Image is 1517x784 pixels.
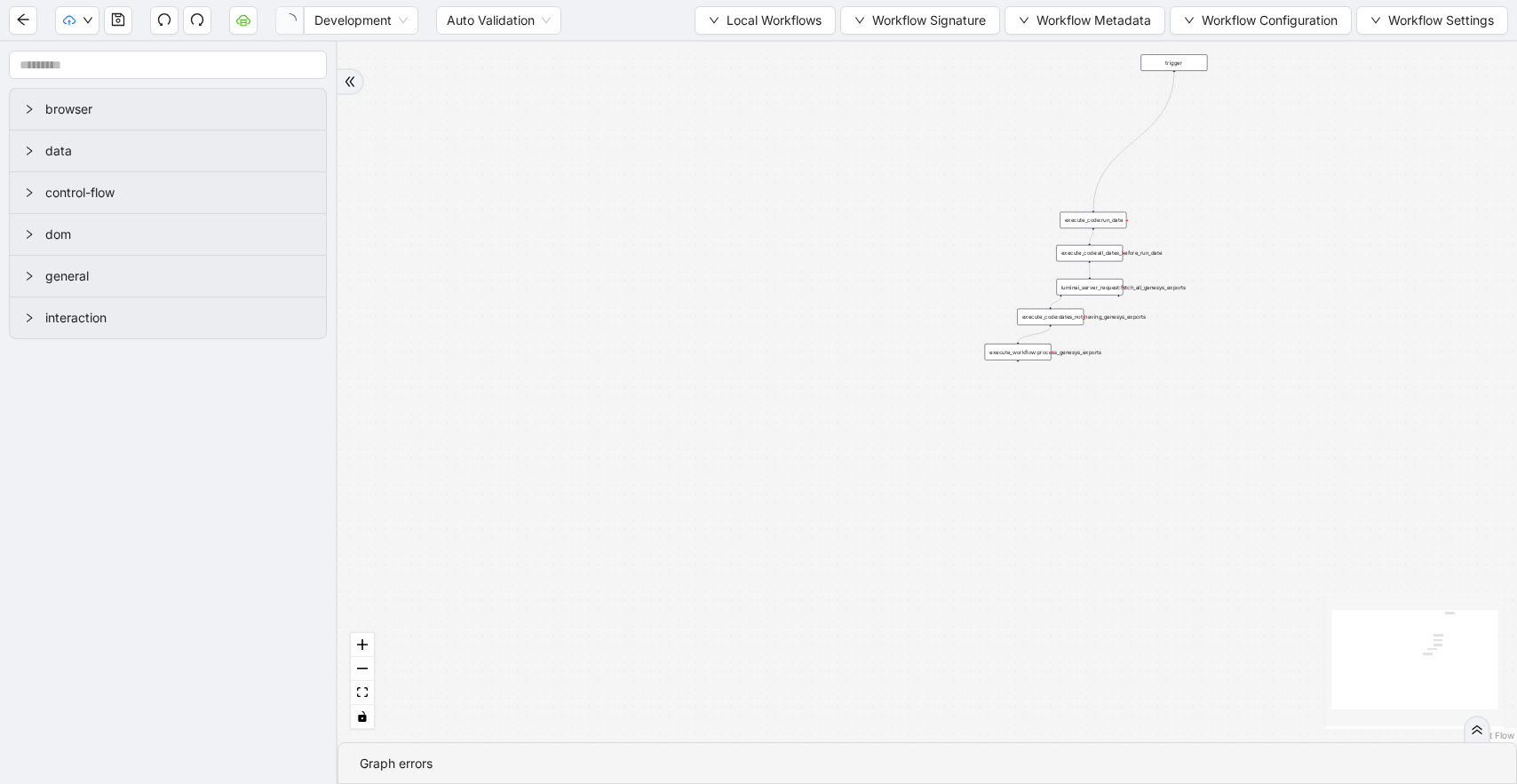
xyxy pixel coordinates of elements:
[10,297,326,338] div: interaction
[10,131,326,171] div: data
[872,11,986,30] span: Workflow Signature
[1093,73,1174,210] g: Edge from trigger to execute_code:run_date
[24,104,35,115] span: right
[45,99,312,119] span: browser
[1056,245,1123,262] div: execute_code:all_dates_before_run_date
[1051,297,1061,307] g: Edge from luminai_server_request:fetch_all_genesys_exports to execute_code:dates_not_having_genes...
[16,12,30,27] span: arrow-left
[1170,6,1352,35] button: downWorkflow Configuration
[1060,212,1126,229] div: execute_code:run_date
[1090,230,1093,243] g: Edge from execute_code:run_date to execute_code:all_dates_before_run_date
[236,12,250,27] span: cloud-server
[1056,279,1123,296] div: luminai_server_request:fetch_all_genesys_exports
[45,308,312,328] span: interaction
[447,7,551,34] span: Auto Validation
[1056,279,1123,296] div: luminai_server_request:fetch_all_genesys_exportsplus-circle
[314,7,408,34] span: Development
[24,146,35,156] span: right
[150,6,179,35] button: undo
[282,12,298,28] span: loading
[351,633,374,657] button: zoom in
[985,344,1052,360] div: execute_workflow:process_genesys_exports
[45,183,312,202] span: control-flow
[985,344,1052,360] div: execute_workflow:process_genesys_exportsplus-circle
[1113,302,1124,313] span: plus-circle
[360,754,1495,773] div: Graph errors
[45,141,312,161] span: data
[10,214,326,255] div: dom
[1036,11,1151,30] span: Workflow Metadata
[10,172,326,213] div: control-flow
[840,6,1000,35] button: downWorkflow Signature
[1013,367,1024,378] span: plus-circle
[1370,15,1381,26] span: down
[854,15,865,26] span: down
[1017,309,1084,326] div: execute_code:dates_not_having_genesys_exports
[229,6,258,35] button: cloud-server
[709,15,719,26] span: down
[190,12,204,27] span: redo
[1018,327,1051,342] g: Edge from execute_code:dates_not_having_genesys_exports to execute_workflow:process_genesys_exports
[1468,730,1514,740] a: React Flow attribution
[24,187,35,198] span: right
[1184,15,1195,26] span: down
[10,256,326,297] div: general
[10,89,326,130] div: browser
[351,657,374,681] button: zoom out
[1202,11,1338,30] span: Workflow Configuration
[351,705,374,729] button: toggle interactivity
[24,313,35,323] span: right
[351,681,374,705] button: fit view
[183,6,211,35] button: redo
[727,11,822,30] span: Local Workflows
[24,271,35,281] span: right
[111,12,125,27] span: save
[9,6,37,35] button: arrow-left
[104,6,132,35] button: save
[157,12,171,27] span: undo
[1140,54,1207,71] div: trigger
[83,15,93,26] span: down
[55,6,99,35] button: cloud-uploaddown
[344,75,356,88] span: double-right
[1005,6,1165,35] button: downWorkflow Metadata
[45,225,312,244] span: dom
[63,14,75,27] span: cloud-upload
[1388,11,1494,30] span: Workflow Settings
[1019,15,1029,26] span: down
[695,6,836,35] button: downLocal Workflows
[1471,724,1483,736] span: double-right
[1356,6,1508,35] button: downWorkflow Settings
[45,266,312,286] span: general
[24,229,35,240] span: right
